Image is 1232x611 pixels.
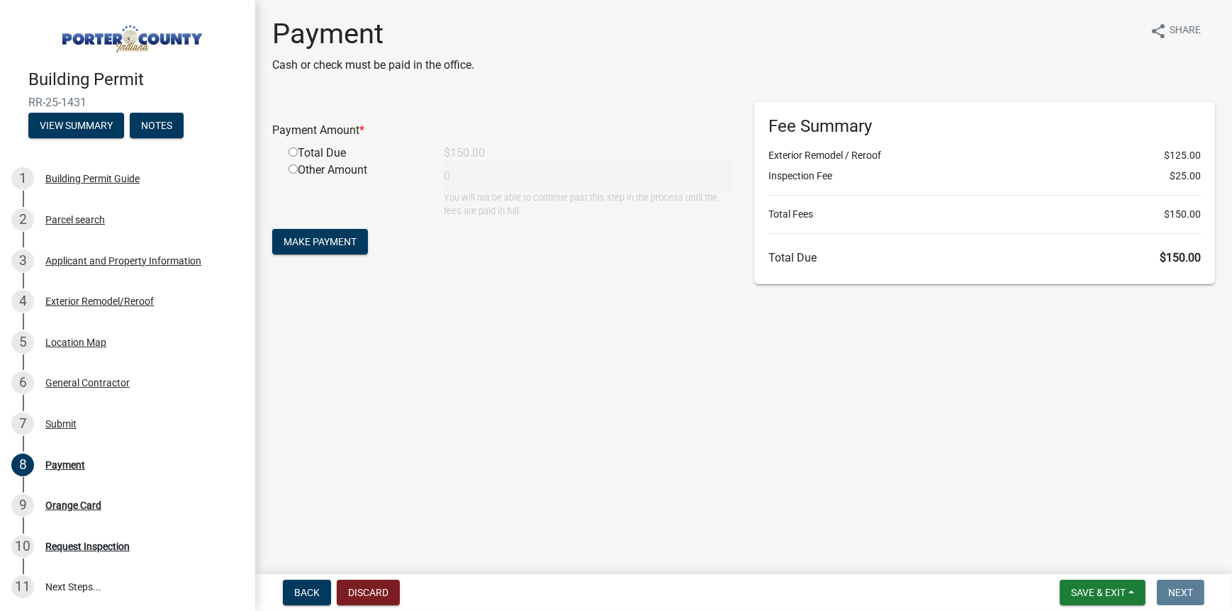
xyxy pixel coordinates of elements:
div: Submit [45,419,77,429]
div: 11 [11,576,34,598]
span: $150.00 [1164,207,1201,222]
li: Total Fees [768,207,1201,222]
li: Exterior Remodel / Reroof [768,148,1201,163]
span: Share [1170,23,1201,40]
div: 8 [11,454,34,476]
i: share [1150,23,1167,40]
span: Save & Exit [1071,587,1126,598]
div: 4 [11,290,34,313]
button: Make Payment [272,229,368,254]
button: Discard [337,580,400,605]
div: Other Amount [278,162,433,218]
button: View Summary [28,113,124,138]
div: Building Permit Guide [45,174,140,184]
button: Notes [130,113,184,138]
button: Save & Exit [1060,580,1146,605]
div: General Contractor [45,378,130,388]
div: Location Map [45,337,106,347]
img: Porter County, Indiana [28,15,233,55]
div: 2 [11,208,34,231]
div: Exterior Remodel/Reroof [45,296,154,306]
div: Payment Amount [262,122,744,139]
span: $150.00 [1160,251,1201,264]
button: Next [1157,580,1204,605]
span: Back [294,587,320,598]
span: Make Payment [284,236,357,247]
div: 6 [11,371,34,394]
span: $25.00 [1170,169,1201,184]
wm-modal-confirm: Summary [28,120,124,132]
h1: Payment [272,17,474,51]
div: Parcel search [45,215,105,225]
div: Total Due [278,145,433,162]
div: 1 [11,167,34,190]
wm-modal-confirm: Notes [130,120,184,132]
button: shareShare [1138,17,1212,45]
div: Orange Card [45,500,101,510]
div: Request Inspection [45,542,130,551]
div: 3 [11,250,34,272]
span: $125.00 [1164,148,1201,163]
h6: Fee Summary [768,116,1201,137]
div: Payment [45,460,85,470]
div: Applicant and Property Information [45,256,201,266]
p: Cash or check must be paid in the office. [272,57,474,74]
div: 5 [11,331,34,354]
div: 10 [11,535,34,558]
div: 7 [11,413,34,435]
button: Back [283,580,331,605]
div: 9 [11,494,34,517]
h4: Building Permit [28,69,244,90]
li: Inspection Fee [768,169,1201,184]
span: Next [1168,587,1193,598]
h6: Total Due [768,251,1201,264]
span: RR-25-1431 [28,96,227,109]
